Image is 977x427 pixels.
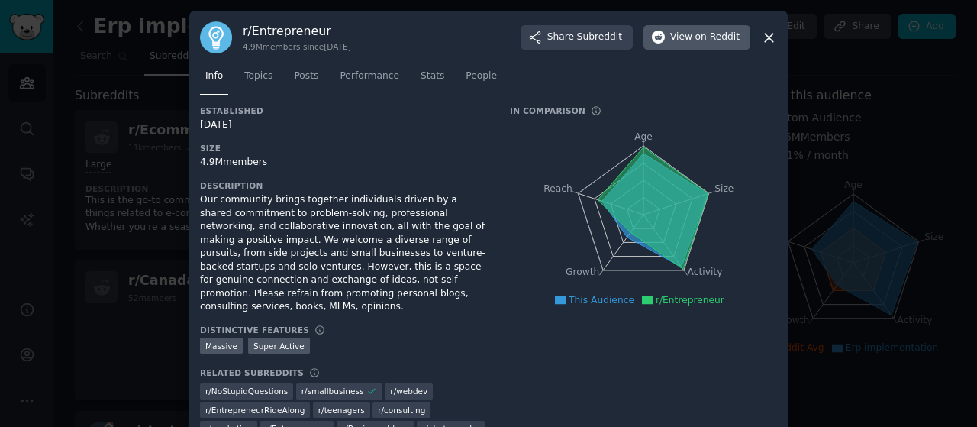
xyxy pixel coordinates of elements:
h3: r/ Entrepreneur [243,23,351,39]
div: Super Active [248,338,310,354]
h3: Distinctive Features [200,325,309,335]
h3: Size [200,143,488,154]
tspan: Activity [688,267,723,277]
a: People [460,64,502,95]
span: r/ EntrepreneurRideAlong [205,405,305,416]
span: People [466,70,497,83]
span: r/ consulting [378,405,425,416]
tspan: Age [634,131,653,142]
span: on Reddit [695,31,740,44]
a: Topics [239,64,278,95]
span: Topics [244,70,272,83]
h3: Established [200,105,488,116]
span: r/ smallbusiness [301,386,364,396]
span: This Audience [569,295,634,306]
span: r/ webdev [390,386,427,396]
span: Share [547,31,622,44]
h3: Description [200,180,488,191]
span: Info [205,70,223,83]
div: 4.9M members since [DATE] [243,41,351,52]
tspan: Growth [566,267,599,277]
h3: Related Subreddits [200,367,304,378]
img: Entrepreneur [200,21,232,53]
button: Viewon Reddit [643,25,750,50]
div: [DATE] [200,118,488,132]
h3: In Comparison [510,105,585,116]
span: View [670,31,740,44]
span: r/ teenagers [318,405,365,416]
div: 4.9M members [200,156,488,170]
tspan: Size [714,183,734,194]
tspan: Reach [543,183,572,194]
span: r/ NoStupidQuestions [205,386,288,396]
span: Subreddit [577,31,622,44]
span: Stats [421,70,444,83]
button: ShareSubreddit [521,25,633,50]
div: Our community brings together individuals driven by a shared commitment to problem-solving, profe... [200,193,488,314]
a: Stats [415,64,450,95]
div: Massive [200,338,243,354]
a: Posts [289,64,324,95]
a: Info [200,64,228,95]
span: r/Entrepreneur [656,295,724,306]
span: Posts [294,70,318,83]
span: Performance [340,70,399,83]
a: Performance [334,64,405,95]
